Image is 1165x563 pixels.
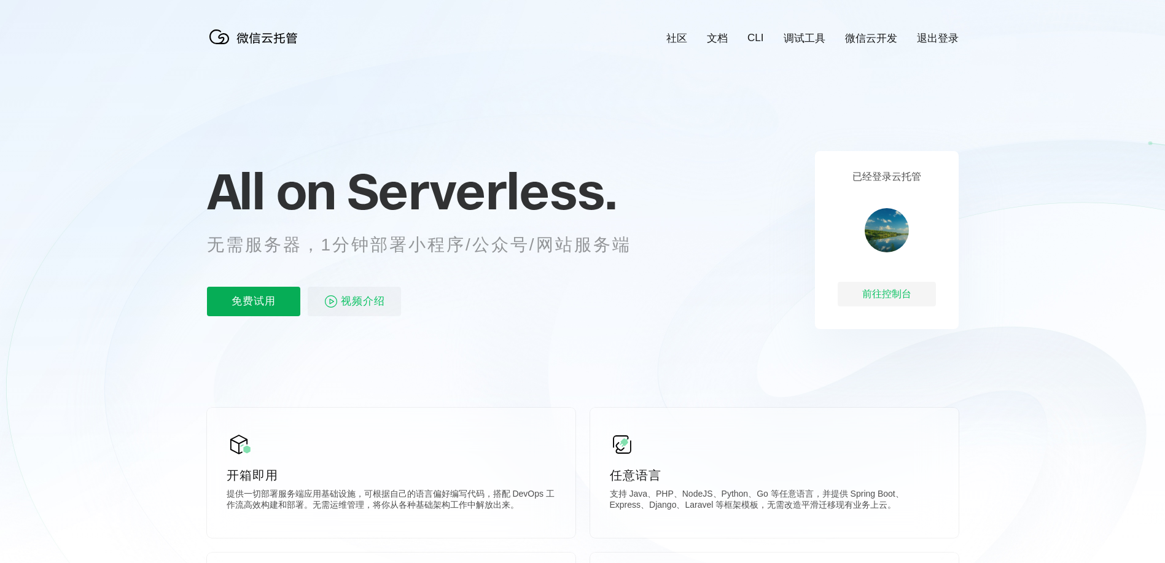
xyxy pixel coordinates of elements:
[707,31,728,45] a: 文档
[207,233,654,257] p: 无需服务器，1分钟部署小程序/公众号/网站服务端
[207,25,305,49] img: 微信云托管
[207,41,305,51] a: 微信云托管
[227,489,556,513] p: 提供一切部署服务端应用基础设施，可根据自己的语言偏好编写代码，搭配 DevOps 工作流高效构建和部署。无需运维管理，将你从各种基础架构工作中解放出来。
[324,294,338,309] img: video_play.svg
[341,287,385,316] span: 视频介绍
[227,467,556,484] p: 开箱即用
[747,32,763,44] a: CLI
[610,489,939,513] p: 支持 Java、PHP、NodeJS、Python、Go 等任意语言，并提供 Spring Boot、Express、Django、Laravel 等框架模板，无需改造平滑迁移现有业务上云。
[852,171,921,184] p: 已经登录云托管
[610,467,939,484] p: 任意语言
[207,287,300,316] p: 免费试用
[666,31,687,45] a: 社区
[838,282,936,306] div: 前往控制台
[917,31,959,45] a: 退出登录
[784,31,825,45] a: 调试工具
[845,31,897,45] a: 微信云开发
[207,160,335,222] span: All on
[347,160,617,222] span: Serverless.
